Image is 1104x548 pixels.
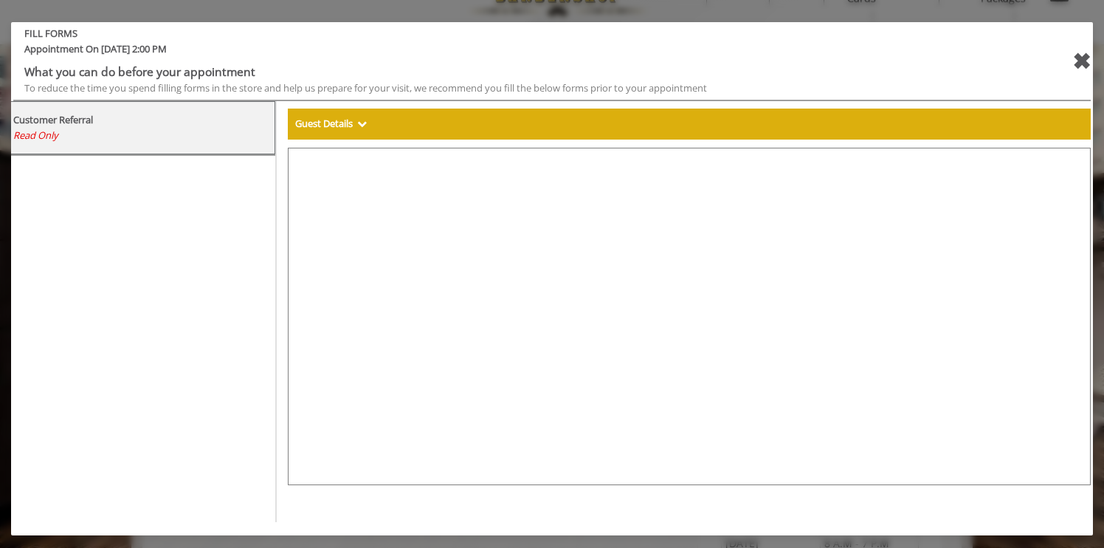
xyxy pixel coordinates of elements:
[13,129,58,142] span: Read Only
[357,117,367,130] span: Show
[24,64,255,80] b: What you can do before your appointment
[295,117,353,130] b: Guest Details
[1072,44,1091,79] div: close forms
[24,81,988,96] div: To reduce the time you spend filling forms in the store and help us prepare for your visit, we re...
[288,109,1091,140] div: Guest Details Show
[13,113,93,126] b: Customer Referral
[13,41,999,63] span: Appointment On [DATE] 2:00 PM
[13,26,999,41] b: FILL FORMS
[288,148,1091,485] iframe: formsViewWeb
